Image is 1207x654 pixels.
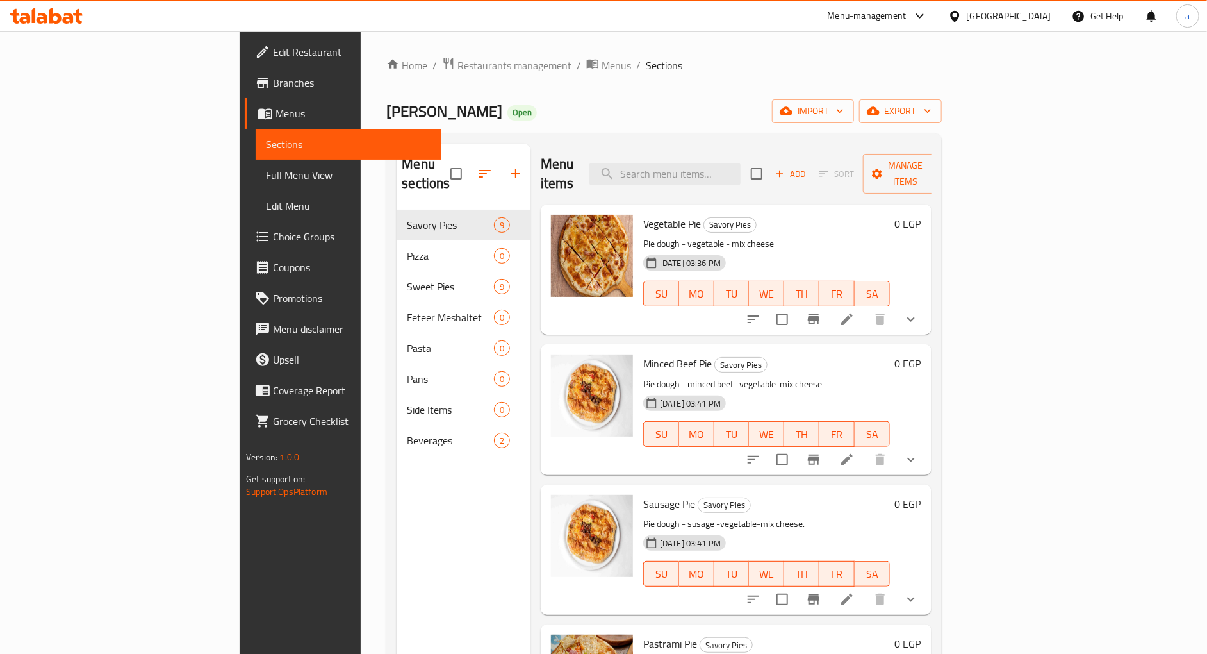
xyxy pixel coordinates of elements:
[903,592,919,607] svg: Show Choices
[397,210,530,240] div: Savory Pies9
[798,444,829,475] button: Branch-specific-item
[266,198,431,214] span: Edit Menu
[643,236,890,252] p: Pie dough - vegetable - mix cheese
[828,8,907,24] div: Menu-management
[825,425,850,444] span: FR
[551,355,633,437] img: Minced Beef Pie
[577,58,581,73] li: /
[643,421,679,447] button: SU
[896,304,926,335] button: show more
[784,281,819,306] button: TH
[397,205,530,461] nav: Menu sections
[643,634,697,653] span: Pastrami Pie
[770,164,811,184] button: Add
[407,279,493,294] span: Sweet Pies
[649,285,674,303] span: SU
[819,561,855,587] button: FR
[407,248,493,264] span: Pizza
[495,404,509,416] span: 0
[643,214,701,233] span: Vegetable Pie
[903,312,919,327] svg: Show Choices
[749,281,784,306] button: WE
[245,314,441,344] a: Menu disclaimer
[749,421,784,447] button: WE
[649,425,674,444] span: SU
[789,565,814,583] span: TH
[273,75,431,90] span: Branches
[494,433,510,448] div: items
[655,398,726,410] span: [DATE] 03:41 PM
[273,260,431,275] span: Coupons
[246,449,277,465] span: Version:
[839,592,855,607] a: Edit menu item
[819,421,855,447] button: FR
[397,302,530,333] div: Feteer Meshaltet0
[714,561,750,587] button: TU
[865,444,896,475] button: delete
[443,160,470,187] span: Select all sections
[386,97,502,126] span: [PERSON_NAME]
[738,304,769,335] button: sort-choices
[643,516,890,532] p: Pie dough - susage -vegetable-mix cheese.
[407,340,493,356] span: Pasta
[273,321,431,337] span: Menu disclaimer
[860,565,885,583] span: SA
[655,537,726,549] span: [DATE] 03:41 PM
[273,414,431,429] span: Grocery Checklist
[245,252,441,283] a: Coupons
[551,215,633,297] img: Vegetable Pie
[895,355,921,373] h6: 0 EGP
[266,167,431,183] span: Full Menu View
[714,421,750,447] button: TU
[407,217,493,233] span: Savory Pies
[245,375,441,406] a: Coverage Report
[407,402,493,417] span: Side Items
[407,310,493,325] span: Feteer Meshaltet
[743,160,770,187] span: Select section
[719,565,744,583] span: TU
[865,304,896,335] button: delete
[855,421,890,447] button: SA
[256,160,441,190] a: Full Menu View
[494,310,510,325] div: items
[719,425,744,444] span: TU
[246,471,305,487] span: Get support on:
[782,103,844,119] span: import
[798,584,829,615] button: Branch-specific-item
[407,433,493,448] span: Beverages
[679,421,714,447] button: MO
[772,99,854,123] button: import
[698,498,750,512] span: Savory Pies
[770,164,811,184] span: Add item
[754,565,779,583] span: WE
[859,99,942,123] button: export
[896,444,926,475] button: show more
[273,383,431,398] span: Coverage Report
[714,357,768,373] div: Savory Pies
[494,248,510,264] div: items
[869,103,932,119] span: export
[769,586,796,613] span: Select to update
[397,364,530,394] div: Pans0
[873,158,939,190] span: Manage items
[397,333,530,364] div: Pasta0
[636,58,641,73] li: /
[386,57,941,74] nav: breadcrumb
[684,285,709,303] span: MO
[769,306,796,333] span: Select to update
[738,584,769,615] button: sort-choices
[649,565,674,583] span: SU
[273,44,431,60] span: Edit Restaurant
[507,107,537,118] span: Open
[643,494,695,514] span: Sausage Pie
[643,376,890,392] p: Pie dough - minced beef -vegetable-mix cheese
[397,394,530,425] div: Side Items0
[784,421,819,447] button: TH
[811,164,863,184] span: Select section first
[698,498,751,513] div: Savory Pies
[773,167,808,181] span: Add
[825,285,850,303] span: FR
